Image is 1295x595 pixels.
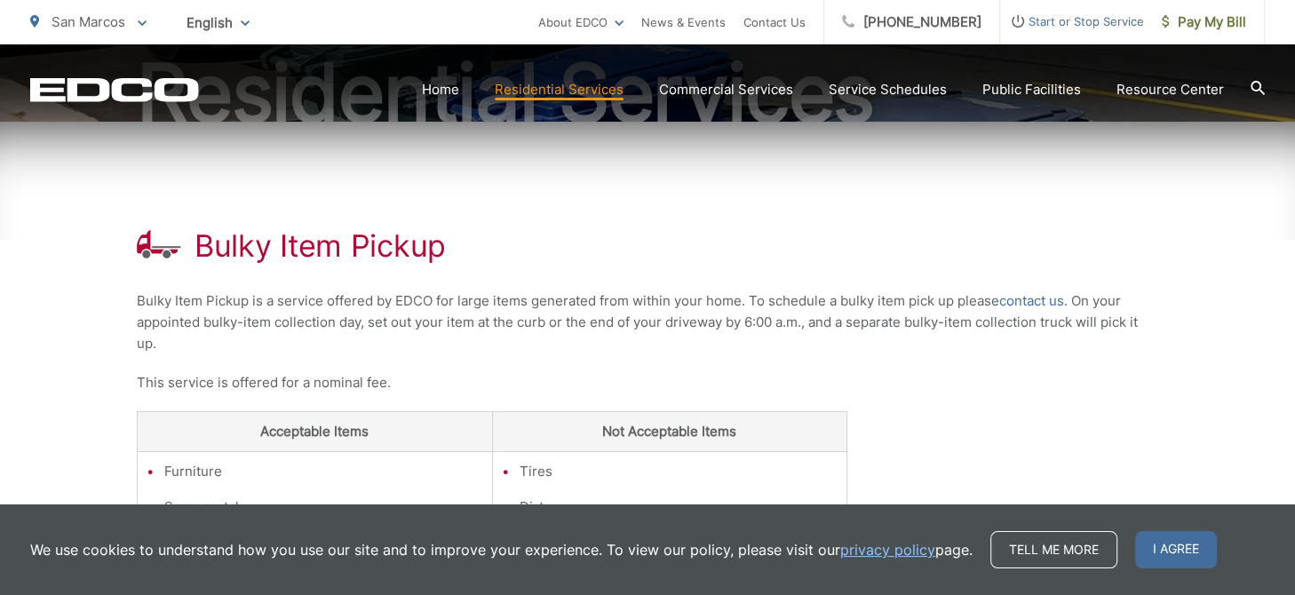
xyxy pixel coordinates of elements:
a: Residential Services [495,79,624,100]
li: Furniture [164,461,483,482]
span: Pay My Bill [1162,12,1246,33]
a: privacy policy [840,539,935,560]
a: Commercial Services [659,79,793,100]
p: Bulky Item Pickup is a service offered by EDCO for large items generated from within your home. T... [137,290,1158,354]
a: contact us [999,290,1064,312]
span: San Marcos [52,13,125,30]
p: This service is offered for a nominal fee. [137,372,1158,393]
span: I agree [1135,531,1217,568]
a: Public Facilities [982,79,1081,100]
li: Dirt [520,496,838,518]
span: English [173,7,263,38]
a: Service Schedules [829,79,947,100]
strong: Not Acceptable Items [602,423,736,440]
p: We use cookies to understand how you use our site and to improve your experience. To view our pol... [30,539,973,560]
li: Tires [520,461,838,482]
h1: Bulky Item Pickup [195,228,446,264]
a: Resource Center [1116,79,1224,100]
a: About EDCO [538,12,624,33]
a: Tell me more [990,531,1117,568]
a: News & Events [641,12,726,33]
strong: Acceptable Items [260,423,369,440]
li: Scrap metal [164,496,483,518]
a: Contact Us [743,12,806,33]
a: Home [422,79,459,100]
a: EDCD logo. Return to the homepage. [30,77,199,102]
